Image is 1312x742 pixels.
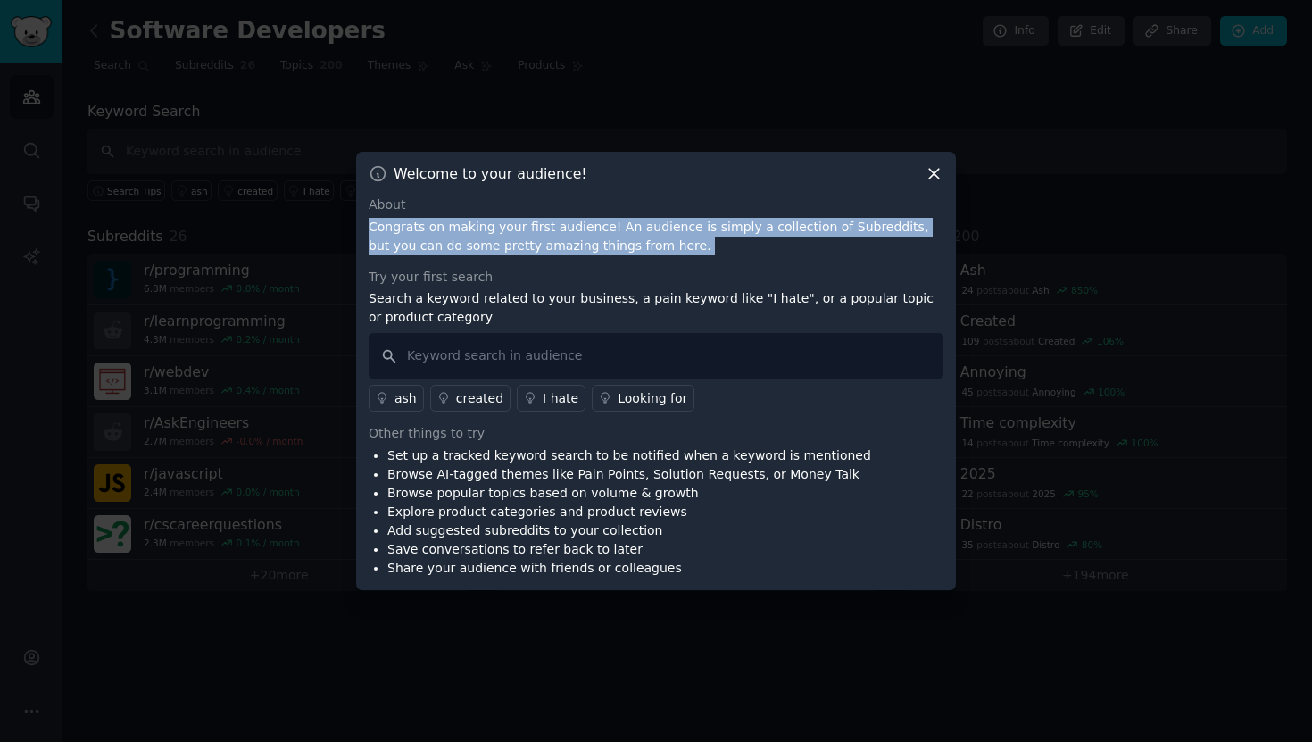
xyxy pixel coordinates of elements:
[394,164,587,183] h3: Welcome to your audience!
[369,289,943,327] p: Search a keyword related to your business, a pain keyword like "I hate", or a popular topic or pr...
[543,389,578,408] div: I hate
[517,385,585,412] a: I hate
[618,389,687,408] div: Looking for
[430,385,511,412] a: created
[387,521,871,540] li: Add suggested subreddits to your collection
[369,196,943,214] div: About
[369,333,943,379] input: Keyword search in audience
[387,446,871,465] li: Set up a tracked keyword search to be notified when a keyword is mentioned
[369,218,943,255] p: Congrats on making your first audience! An audience is simply a collection of Subreddits, but you...
[456,389,503,408] div: created
[369,268,943,287] div: Try your first search
[369,385,424,412] a: ash
[394,389,417,408] div: ash
[387,540,871,559] li: Save conversations to refer back to later
[592,385,694,412] a: Looking for
[369,424,943,443] div: Other things to try
[387,484,871,503] li: Browse popular topics based on volume & growth
[387,503,871,521] li: Explore product categories and product reviews
[387,465,871,484] li: Browse AI-tagged themes like Pain Points, Solution Requests, or Money Talk
[387,559,871,578] li: Share your audience with friends or colleagues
